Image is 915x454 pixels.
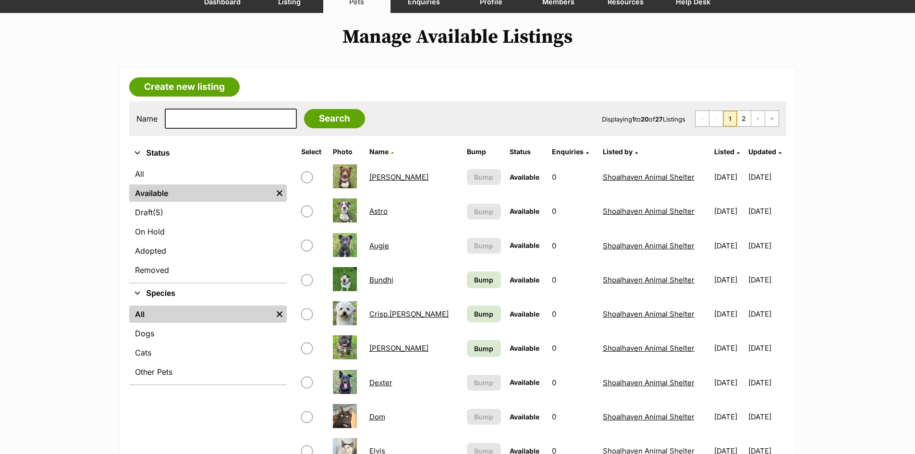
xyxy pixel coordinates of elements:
a: Next page [751,111,765,126]
span: Bump [474,241,493,251]
strong: 20 [641,115,649,123]
th: Photo [329,144,364,160]
a: Astro [369,207,388,216]
button: Status [129,147,287,160]
strong: 27 [655,115,663,123]
a: Updated [748,147,781,156]
span: Available [510,173,539,181]
a: Shoalhaven Animal Shelter [603,241,695,250]
a: [PERSON_NAME] [369,172,428,182]
span: Listed by [603,147,633,156]
a: Available [129,184,272,202]
span: Displaying to of Listings [602,115,685,123]
a: Bundhi [369,275,393,284]
td: [DATE] [710,331,747,365]
td: [DATE] [748,229,785,262]
a: Dexter [369,378,392,387]
a: Last page [765,111,779,126]
span: Bump [474,412,493,422]
button: Species [129,287,287,300]
a: All [129,306,272,323]
a: Shoalhaven Animal Shelter [603,344,695,353]
a: Remove filter [272,184,287,202]
a: Listed [714,147,740,156]
span: Available [510,413,539,421]
td: [DATE] [710,297,747,331]
td: [DATE] [748,297,785,331]
button: Bump [467,204,501,220]
a: Shoalhaven Animal Shelter [603,207,695,216]
th: Bump [463,144,505,160]
a: Shoalhaven Animal Shelter [603,378,695,387]
button: Bump [467,375,501,391]
td: [DATE] [710,400,747,433]
span: Listed [714,147,734,156]
div: Status [129,163,287,282]
a: Listed by [603,147,638,156]
span: translation missing: en.admin.listings.index.attributes.enquiries [552,147,584,156]
span: Bump [474,207,493,217]
a: Enquiries [552,147,589,156]
td: [DATE] [710,195,747,228]
a: Augie [369,241,389,250]
a: Shoalhaven Animal Shelter [603,275,695,284]
span: Bump [474,378,493,388]
a: Create new listing [129,77,240,97]
span: First page [695,111,709,126]
label: Name [136,114,158,123]
a: Shoalhaven Animal Shelter [603,412,695,421]
a: Cats [129,344,287,361]
th: Select [297,144,328,160]
td: 0 [548,400,598,433]
td: [DATE] [710,229,747,262]
span: Bump [474,309,493,319]
a: Removed [129,261,287,279]
a: All [129,165,287,183]
a: Shoalhaven Animal Shelter [603,172,695,182]
td: 0 [548,331,598,365]
span: Available [510,276,539,284]
span: (5) [153,207,163,218]
input: Search [304,109,365,128]
a: Draft [129,204,287,221]
a: Crisp.[PERSON_NAME] [369,309,449,319]
strong: 1 [632,115,635,123]
td: 0 [548,297,598,331]
td: [DATE] [748,195,785,228]
a: Other Pets [129,363,287,380]
a: Remove filter [272,306,287,323]
span: Updated [748,147,776,156]
span: Available [510,344,539,352]
td: 0 [548,160,598,194]
span: Bump [474,344,493,354]
td: 0 [548,229,598,262]
td: 0 [548,195,598,228]
a: Name [369,147,394,156]
th: Status [506,144,548,160]
a: Dom [369,412,385,421]
td: [DATE] [710,366,747,399]
button: Bump [467,169,501,185]
button: Bump [467,409,501,425]
a: Bump [467,340,501,357]
a: Shoalhaven Animal Shelter [603,309,695,319]
a: Dogs [129,325,287,342]
span: Name [369,147,389,156]
a: [PERSON_NAME] [369,344,428,353]
div: Species [129,304,287,384]
span: Available [510,241,539,249]
span: Bump [474,172,493,182]
span: Page 1 [723,111,737,126]
span: Available [510,310,539,318]
nav: Pagination [695,110,779,127]
a: On Hold [129,223,287,240]
span: Available [510,378,539,386]
a: Page 2 [737,111,751,126]
span: Previous page [709,111,723,126]
span: Bump [474,275,493,285]
td: [DATE] [710,160,747,194]
td: [DATE] [748,366,785,399]
a: Adopted [129,242,287,259]
td: 0 [548,366,598,399]
a: Bump [467,306,501,322]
